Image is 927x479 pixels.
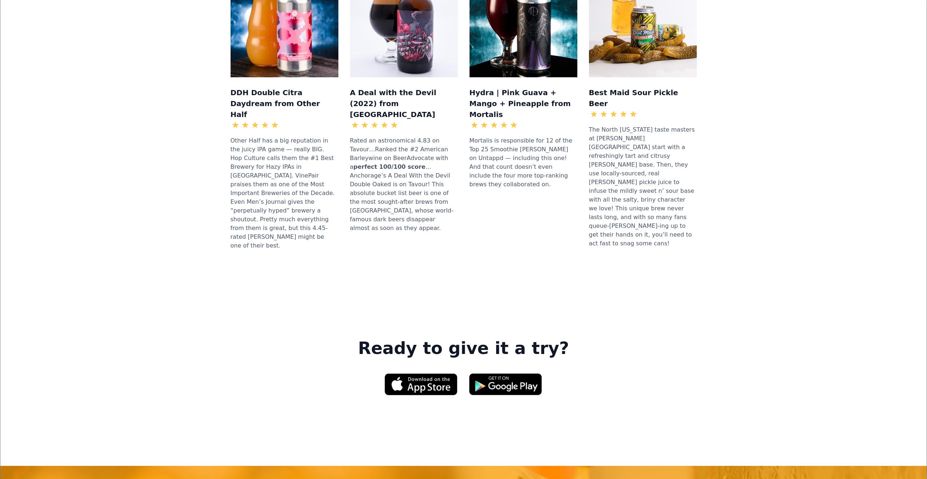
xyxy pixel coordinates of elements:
div: Rated an astronomical 4.83 on Tavour…Ranked the #2 American Barleywine on BeerAdvocate with a …An... [350,133,458,236]
strong: perfect 100/100 score [353,163,425,170]
div: 4.48 [519,121,532,129]
div: The North [US_STATE] taste masters at [PERSON_NAME][GEOGRAPHIC_DATA] start with a refreshingly ta... [589,122,697,252]
div: 4.45 [280,121,293,129]
h3: Hydra | Pink Guava + Mango + Pineapple from Mortalis [470,86,577,120]
div: Other Half has a big reputation in the juicy IPA game — really BIG. Hop Culture calls them the #1... [231,133,338,254]
div: Mortalis is responsible for 12 of the Top 25 Smoothie [PERSON_NAME] on Untappd — including this o... [470,133,577,192]
h3: Best Maid Sour Pickle Beer [589,86,697,109]
h3: DDH Double Citra Daydream from Other Half [231,86,338,120]
div: 4.83 [399,121,412,129]
strong: Ready to give it a try? [358,338,569,359]
h3: A Deal with the Devil (2022) from [GEOGRAPHIC_DATA] [350,86,458,120]
div: 3.46 [638,110,651,118]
